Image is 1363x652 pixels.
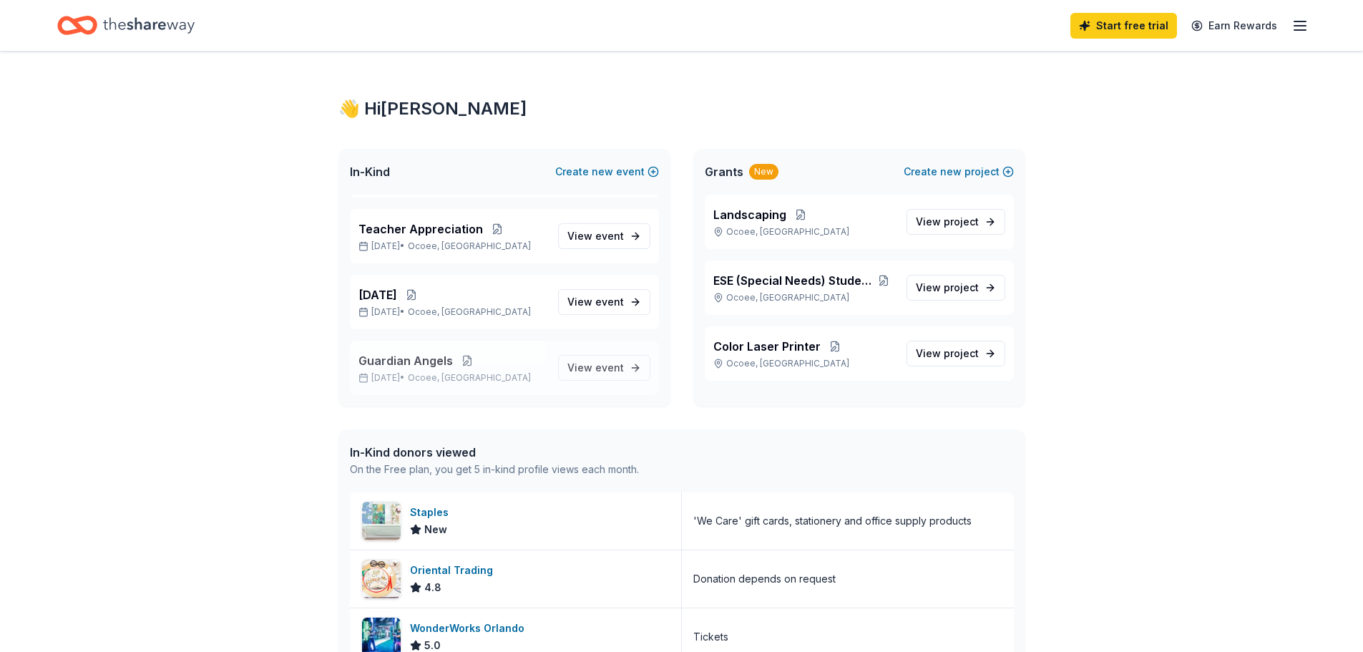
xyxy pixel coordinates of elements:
a: Start free trial [1070,13,1177,39]
div: On the Free plan, you get 5 in-kind profile views each month. [350,461,639,478]
div: Tickets [693,628,728,646]
span: Grants [705,163,743,180]
span: [DATE] [358,286,397,303]
a: Earn Rewards [1183,13,1286,39]
a: Home [57,9,195,42]
a: View event [558,289,650,315]
div: Staples [410,504,454,521]
span: 4.8 [424,579,441,596]
a: View event [558,223,650,249]
span: View [567,293,624,311]
span: project [944,347,979,359]
div: Donation depends on request [693,570,836,588]
img: Image for Oriental Trading [362,560,401,598]
span: event [595,230,624,242]
span: Ocoee, [GEOGRAPHIC_DATA] [408,306,531,318]
button: Createnewevent [555,163,659,180]
span: Ocoee, [GEOGRAPHIC_DATA] [408,372,531,384]
span: Color Laser Printer [713,338,821,355]
span: new [940,163,962,180]
p: [DATE] • [358,240,547,252]
a: View project [907,341,1005,366]
p: Ocoee, [GEOGRAPHIC_DATA] [713,226,895,238]
div: Oriental Trading [410,562,499,579]
a: View project [907,275,1005,301]
span: View [916,213,979,230]
div: In-Kind donors viewed [350,444,639,461]
span: Teacher Appreciation [358,220,483,238]
span: View [567,228,624,245]
span: View [916,345,979,362]
a: View project [907,209,1005,235]
img: Image for Staples [362,502,401,540]
div: 'We Care' gift cards, stationery and office supply products [693,512,972,530]
span: View [567,359,624,376]
span: Guardian Angels [358,352,453,369]
span: Ocoee, [GEOGRAPHIC_DATA] [408,240,531,252]
a: View event [558,355,650,381]
span: View [916,279,979,296]
p: [DATE] • [358,372,547,384]
p: [DATE] • [358,306,547,318]
span: Landscaping [713,206,786,223]
span: project [944,281,979,293]
span: project [944,215,979,228]
div: WonderWorks Orlando [410,620,530,637]
div: New [749,164,778,180]
p: Ocoee, [GEOGRAPHIC_DATA] [713,292,895,303]
span: new [592,163,613,180]
span: event [595,296,624,308]
div: 👋 Hi [PERSON_NAME] [338,97,1025,120]
span: In-Kind [350,163,390,180]
span: New [424,521,447,538]
span: ESE (Special Needs) Student Support [713,272,873,289]
p: Ocoee, [GEOGRAPHIC_DATA] [713,358,895,369]
span: event [595,361,624,374]
button: Createnewproject [904,163,1014,180]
